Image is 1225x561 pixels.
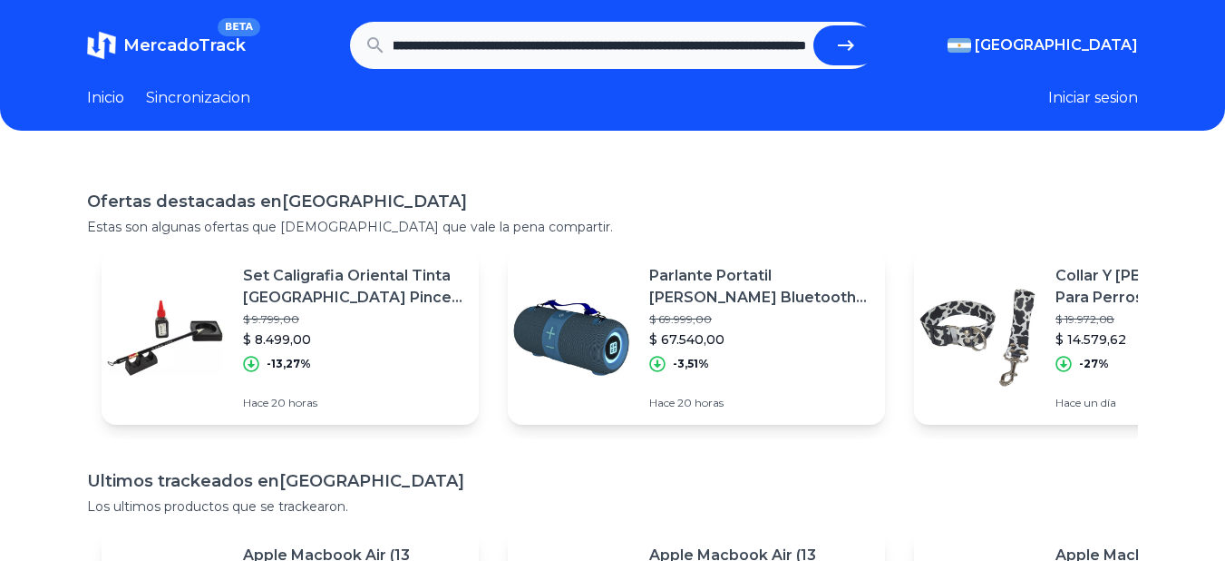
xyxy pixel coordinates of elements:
[243,330,464,349] p: $ 8.499,00
[87,189,1138,214] h1: Ofertas destacadas en [GEOGRAPHIC_DATA]
[87,218,1138,236] p: Estas son algunas ofertas que [DEMOGRAPHIC_DATA] que vale la pena compartir.
[948,38,971,53] img: Argentina
[649,312,870,327] p: $ 69.999,00
[649,330,870,349] p: $ 67.540,00
[1048,87,1138,109] button: Iniciar sesion
[123,35,246,55] span: MercadoTrack
[243,265,464,309] p: Set Caligrafia Oriental Tinta [GEOGRAPHIC_DATA] Pincel Tintero
[218,18,260,36] span: BETA
[914,274,1041,401] img: Featured image
[649,396,870,410] p: Hace 20 horas
[102,274,228,401] img: Featured image
[243,312,464,327] p: $ 9.799,00
[649,265,870,309] p: Parlante Portatil [PERSON_NAME] Bluetooth 20w Subwoofer 2x3 12h
[87,31,246,60] a: MercadoTrackBETA
[267,357,311,371] p: -13,27%
[146,87,250,109] a: Sincronizacion
[243,396,464,410] p: Hace 20 horas
[87,497,1138,516] p: Los ultimos productos que se trackearon.
[975,34,1138,56] span: [GEOGRAPHIC_DATA]
[87,87,124,109] a: Inicio
[508,274,635,401] img: Featured image
[87,31,116,60] img: MercadoTrack
[673,357,709,371] p: -3,51%
[87,468,1138,494] h1: Ultimos trackeados en [GEOGRAPHIC_DATA]
[508,251,885,425] a: Featured imageParlante Portatil [PERSON_NAME] Bluetooth 20w Subwoofer 2x3 12h$ 69.999,00$ 67.540,...
[948,34,1138,56] button: [GEOGRAPHIC_DATA]
[1079,357,1109,371] p: -27%
[102,251,479,425] a: Featured imageSet Caligrafia Oriental Tinta [GEOGRAPHIC_DATA] Pincel Tintero$ 9.799,00$ 8.499,00-...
